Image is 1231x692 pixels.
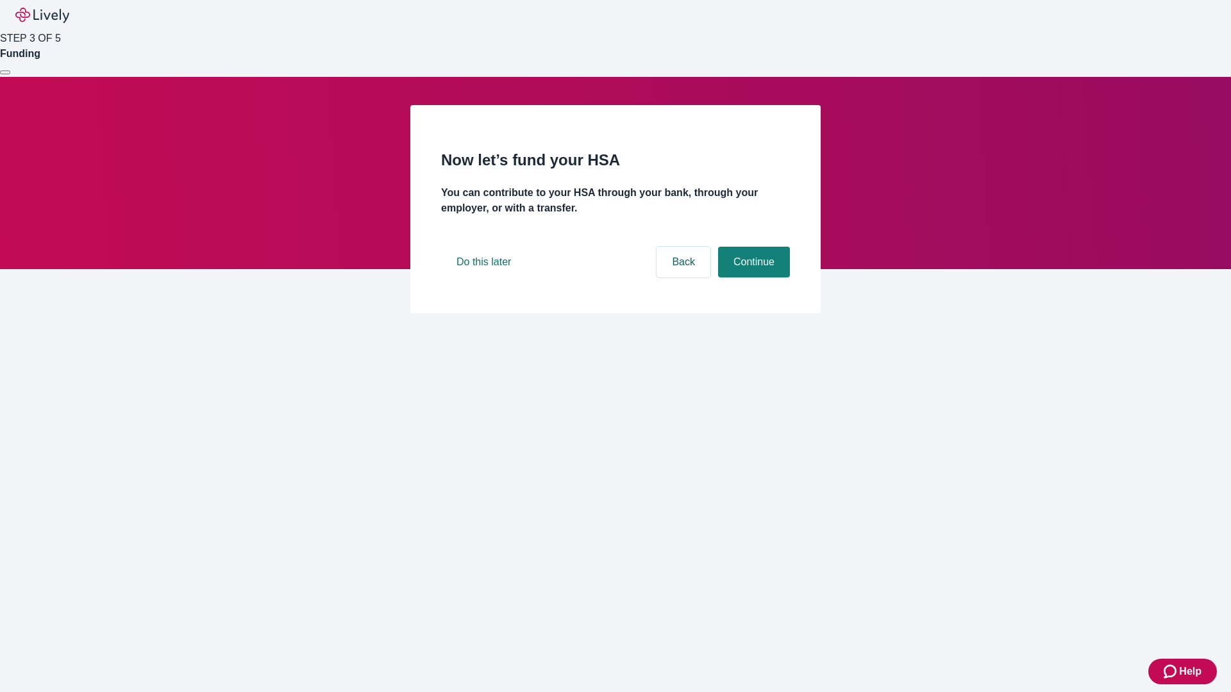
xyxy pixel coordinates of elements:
img: Lively [15,8,69,23]
span: Help [1179,664,1202,679]
h4: You can contribute to your HSA through your bank, through your employer, or with a transfer. [441,185,790,216]
button: Back [657,247,710,277]
button: Zendesk support iconHelp [1148,659,1217,684]
button: Continue [718,247,790,277]
button: Do this later [441,247,526,277]
h2: Now let’s fund your HSA [441,149,790,172]
svg: Zendesk support icon [1164,664,1179,679]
